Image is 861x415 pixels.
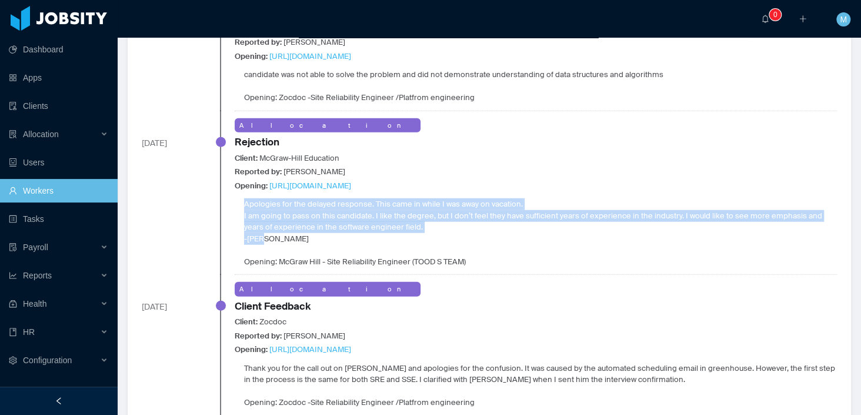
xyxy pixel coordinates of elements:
strong: Reported by: [235,37,282,47]
div: Apologies for the delayed response. This came in while I was away on vacation. I am going to pass... [235,198,837,267]
strong: Client: [235,153,258,163]
i: icon: bell [761,15,769,23]
div: [PERSON_NAME] [235,36,345,48]
a: icon: profileTasks [9,207,108,231]
div: McGraw-Hill Education [235,152,339,164]
span: Health [23,299,46,308]
span: HR [23,327,35,337]
span: M [840,12,847,26]
strong: Opening: [235,51,268,61]
i: icon: solution [9,130,17,138]
div: [PERSON_NAME] [235,330,345,342]
div: Allocation [235,282,421,297]
a: icon: userWorkers [9,179,108,202]
div: [DATE] [142,135,206,150]
a: [URL][DOMAIN_NAME] [269,344,351,354]
a: [URL][DOMAIN_NAME] [269,181,351,191]
div: [DATE] [142,298,206,313]
a: icon: robotUsers [9,151,108,174]
i: icon: plus [799,15,807,23]
i: icon: medicine-box [9,300,17,308]
div: candidate was not able to solve the problem and did not demonstrate understanding of data structu... [235,69,663,104]
a: icon: pie-chartDashboard [9,38,108,61]
div: [PERSON_NAME] [235,166,345,178]
i: icon: book [9,328,17,336]
strong: Reported by: [235,167,282,177]
strong: Client: [235,317,258,327]
span: Reports [23,271,52,280]
strong: Opening: [235,181,268,191]
div: Thank you for the call out on [PERSON_NAME] and apologies for the confusion. It was caused by the... [235,363,837,409]
span: Payroll [23,243,48,252]
sup: 0 [769,9,781,21]
i: icon: file-protect [9,243,17,251]
span: Configuration [23,356,72,365]
a: [URL][DOMAIN_NAME] [269,51,351,61]
i: icon: setting [9,356,17,364]
i: icon: line-chart [9,271,17,280]
div: Allocation [235,118,421,133]
strong: Opening: [235,344,268,354]
a: icon: appstoreApps [9,66,108,89]
div: Client Feedback [235,299,311,314]
div: Zocdoc [235,316,286,328]
strong: Reported by: [235,331,282,341]
div: Rejection [235,135,279,150]
a: icon: auditClients [9,94,108,118]
span: Allocation [23,130,59,139]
